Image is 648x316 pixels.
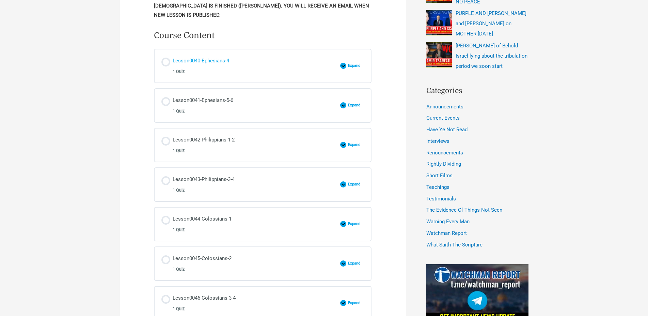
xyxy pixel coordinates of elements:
button: Expand [340,102,364,108]
span: Expand [346,261,364,266]
span: 1 Quiz [173,306,185,311]
div: Lesson0045-Colossians-2 [173,254,232,273]
div: Not started [161,58,170,66]
div: Lesson0041-Ephesians-5-6 [173,96,233,115]
span: 1 Quiz [173,267,185,272]
a: PURPLE AND [PERSON_NAME] and [PERSON_NAME] on MOTHER [DATE] [456,10,526,37]
a: Not started Lesson0041-Ephesians-5-6 1 Quiz [161,96,336,115]
span: 1 Quiz [173,148,185,153]
a: Short Films [426,172,453,179]
div: Lesson0044-Colossians-1 [173,214,232,234]
span: 1 Quiz [173,69,185,74]
a: Not started Lesson0046-Colossians-3-4 1 Quiz [161,294,336,313]
a: What Saith The Scripture [426,242,483,248]
a: Watchman Report [426,230,467,236]
div: Not started [161,295,170,304]
button: Expand [340,181,364,187]
div: Lesson0042-Philippians-1-2 [173,135,235,155]
h2: Categories [426,86,528,96]
a: Not started Lesson0042-Philippians-1-2 1 Quiz [161,135,336,155]
div: Not started [161,97,170,106]
span: 1 Quiz [173,188,185,193]
button: Expand [340,260,364,267]
span: Expand [346,142,364,147]
div: Not started [161,216,170,225]
a: The Evidence Of Things Not Seen [426,207,502,213]
span: Expand [346,182,364,187]
a: Not started Lesson0040-Ephesians-4 1 Quiz [161,56,336,76]
div: Lesson0043-Philippians-3-4 [173,175,235,194]
a: Current Events [426,115,460,121]
span: Expand [346,63,364,68]
div: Not started [161,255,170,264]
span: Expand [346,222,364,226]
a: Testimonials [426,196,456,202]
span: Expand [346,103,364,108]
a: Not started Lesson0043-Philippians-3-4 1 Quiz [161,175,336,194]
div: Not started [161,176,170,185]
a: Interviews [426,138,449,144]
a: Teachings [426,184,449,190]
span: Expand [346,301,364,305]
a: Warning Every Man [426,219,470,225]
a: Have Ye Not Read [426,126,468,133]
button: Expand [340,63,364,69]
div: Lesson0046-Colossians-3-4 [173,294,236,313]
span: 1 Quiz [173,227,185,232]
div: Lesson0040-Ephesians-4 [173,56,229,76]
button: Expand [340,300,364,306]
a: Renouncements [426,150,463,156]
a: Not started Lesson0044-Colossians-1 1 Quiz [161,214,336,234]
button: Expand [340,221,364,227]
a: Not started Lesson0045-Colossians-2 1 Quiz [161,254,336,273]
a: [PERSON_NAME] of Behold Israel lying about the tribulation period we soon start [456,43,527,69]
a: Announcements [426,104,463,110]
span: 1 Quiz [173,109,185,114]
button: Expand [340,142,364,148]
h2: Course Content [154,30,215,41]
nav: Categories [426,102,528,250]
a: Rightly Dividing [426,161,461,167]
div: Not started [161,137,170,146]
